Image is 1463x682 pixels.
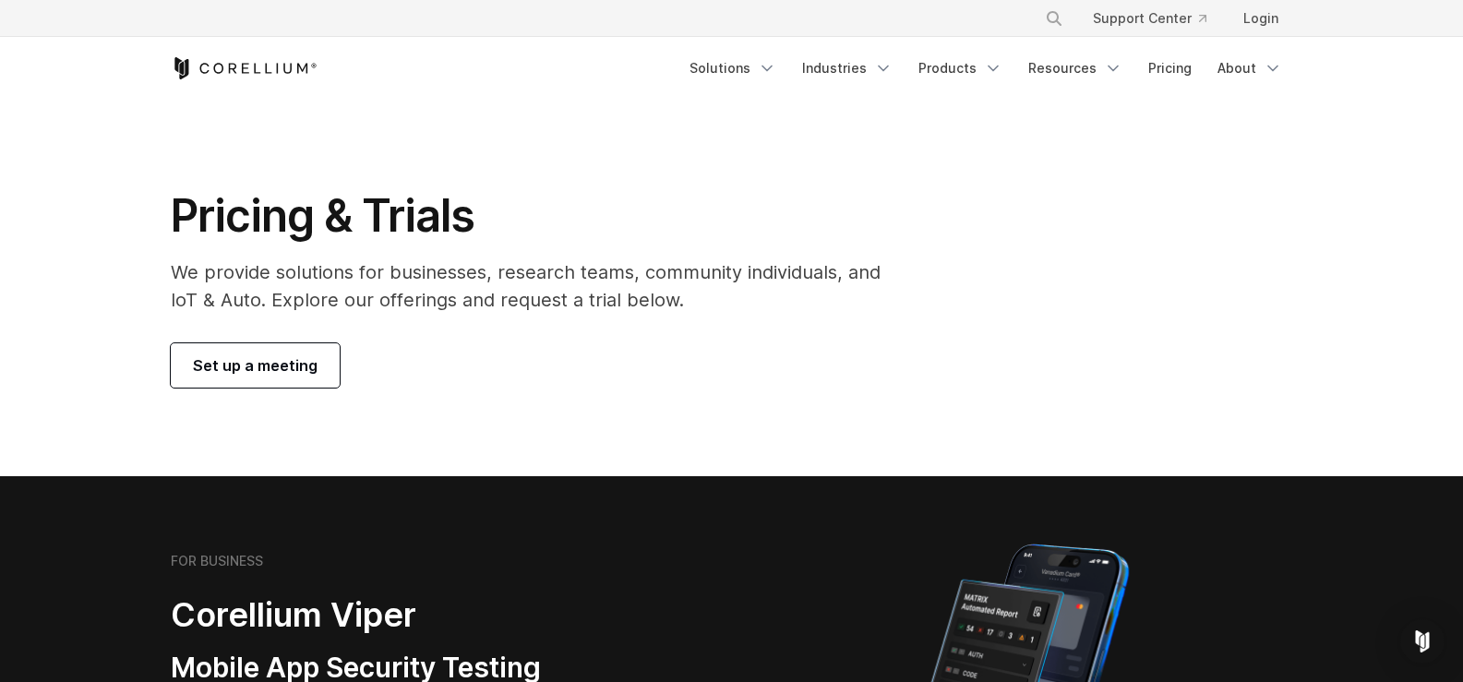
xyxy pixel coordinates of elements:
[1023,2,1293,35] div: Navigation Menu
[1400,619,1445,664] div: Open Intercom Messenger
[1037,2,1071,35] button: Search
[791,52,904,85] a: Industries
[193,354,318,377] span: Set up a meeting
[171,188,906,244] h1: Pricing & Trials
[1017,52,1133,85] a: Resources
[678,52,1293,85] div: Navigation Menu
[171,57,318,79] a: Corellium Home
[1137,52,1203,85] a: Pricing
[1078,2,1221,35] a: Support Center
[1206,52,1293,85] a: About
[171,594,643,636] h2: Corellium Viper
[1229,2,1293,35] a: Login
[171,343,340,388] a: Set up a meeting
[907,52,1013,85] a: Products
[678,52,787,85] a: Solutions
[171,553,263,569] h6: FOR BUSINESS
[171,258,906,314] p: We provide solutions for businesses, research teams, community individuals, and IoT & Auto. Explo...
